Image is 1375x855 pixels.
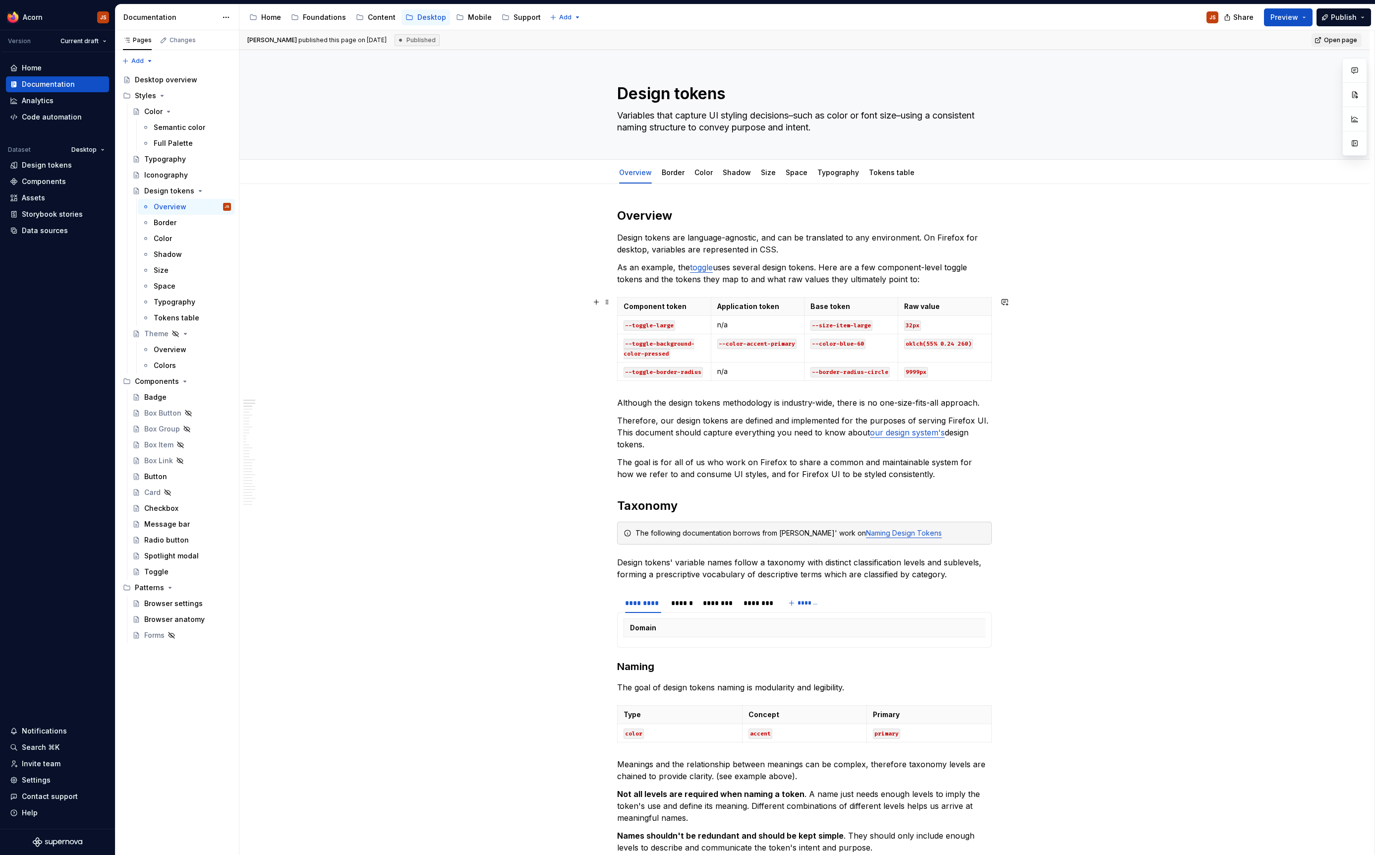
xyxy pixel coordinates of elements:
span: Open page [1324,36,1357,44]
div: Acorn [23,12,43,22]
a: Design tokens [128,183,235,199]
a: Tokens table [138,310,235,326]
code: primary [873,729,900,739]
div: Card [144,488,161,497]
a: Message bar [128,516,235,532]
a: Full Palette [138,135,235,151]
p: Domain [630,623,992,633]
div: Notifications [22,726,67,736]
code: --color-accent-primary [717,339,797,349]
button: Search ⌘K [6,739,109,755]
button: Add [119,54,156,68]
button: Preview [1264,8,1313,26]
button: Contact support [6,789,109,804]
div: Overview [154,345,186,355]
div: Components [119,373,235,389]
a: Spotlight modal [128,548,235,564]
code: --size-item-large [810,320,872,331]
div: Overview [154,202,186,212]
svg: Supernova Logo [33,837,82,847]
p: The goal of design tokens naming is modularity and legibility. [617,681,992,693]
p: Design tokens are language-agnostic, and can be translated to any environment. On Firefox for des... [617,232,992,255]
a: Space [786,168,807,177]
p: As an example, the uses several design tokens. Here are a few component-level toggle tokens and t... [617,261,992,285]
a: Content [352,9,400,25]
a: Overview [619,168,652,177]
div: Styles [119,88,235,104]
a: Data sources [6,223,109,239]
code: --toggle-border-radius [624,367,703,377]
div: Color [690,162,717,183]
div: Full Palette [154,138,193,148]
span: Current draft [60,37,99,45]
a: Space [138,278,235,294]
span: Preview [1270,12,1298,22]
p: n/a [717,366,799,376]
button: Add [547,10,584,24]
div: Color [154,234,172,244]
a: Forms [128,627,235,643]
p: Meanings and the relationship between meanings can be complex, therefore taxonomy levels are chai... [617,758,992,782]
div: Space [154,281,175,291]
a: Analytics [6,93,109,109]
div: Foundations [303,12,346,22]
div: Analytics [22,96,54,106]
a: Radio button [128,532,235,548]
a: Storybook stories [6,206,109,222]
a: Support [498,9,545,25]
strong: Not all levels are required when naming a token [617,789,804,799]
a: Semantic color [138,120,235,135]
div: JS [100,13,107,21]
a: OverviewJS [138,199,235,215]
div: Desktop overview [135,75,197,85]
div: Size [154,265,169,275]
a: our design system's [870,427,945,437]
a: Button [128,469,235,485]
a: Checkbox [128,500,235,516]
div: Toggle [144,567,169,577]
h2: Overview [617,208,992,224]
p: Therefore, our design tokens are defined and implemented for the purposes of serving Firefox UI. ... [617,415,992,450]
a: Color [694,168,713,177]
h2: Taxonomy [617,498,992,514]
a: Box Item [128,437,235,453]
a: Home [6,60,109,76]
div: Spotlight modal [144,551,199,561]
div: Contact support [22,792,78,801]
code: --toggle-large [624,320,675,331]
button: AcornJS [2,6,113,28]
div: Border [154,218,176,228]
a: Iconography [128,167,235,183]
div: Support [514,12,541,22]
div: Border [658,162,688,183]
div: Typography [813,162,863,183]
div: Components [22,177,66,186]
div: JS [1209,13,1216,21]
a: Tokens table [869,168,915,177]
a: Open page [1312,33,1362,47]
a: Mobile [452,9,496,25]
p: Although the design tokens methodology is industry-wide, there is no one-size-fits-all approach. [617,397,992,409]
code: 9999px [904,367,928,377]
section-item: Ecosystem [624,618,985,641]
span: [PERSON_NAME] [247,36,297,44]
a: Badge [128,389,235,405]
div: Version [8,37,31,45]
a: Invite team [6,756,109,772]
strong: Names shouldn't be redundant and should be kept simple [617,831,844,841]
a: Settings [6,772,109,788]
div: Content [368,12,396,22]
div: Box Button [144,408,181,418]
p: Primary [873,710,985,720]
a: Home [245,9,285,25]
a: Toggle [128,564,235,580]
a: Assets [6,190,109,206]
a: Box Group [128,421,235,437]
div: Color [144,107,163,117]
div: JS [225,202,229,212]
div: Space [782,162,811,183]
a: Shadow [138,246,235,262]
div: Design tokens [144,186,194,196]
div: Shadow [154,249,182,259]
textarea: Design tokens [615,82,990,106]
